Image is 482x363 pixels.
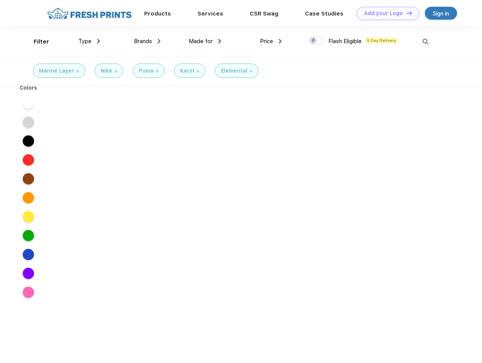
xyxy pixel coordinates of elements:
[197,10,223,17] a: Services
[425,7,457,20] a: Sign in
[115,70,117,73] img: filter_cancel.svg
[180,67,194,75] div: Karst
[407,11,412,15] img: DT
[197,70,199,73] img: filter_cancel.svg
[433,9,449,18] div: Sign in
[101,67,112,75] div: Nike
[221,67,247,75] div: Elemental
[144,10,171,17] a: Products
[34,37,49,46] div: Filter
[364,10,403,17] div: Add your Logo
[365,37,398,44] span: 5 Day Delivery
[139,67,154,75] div: Puma
[189,38,213,45] span: Made for
[218,39,221,43] img: dropdown.png
[250,70,252,73] img: filter_cancel.svg
[250,10,278,17] a: CSR Swag
[260,38,273,45] span: Price
[134,38,152,45] span: Brands
[279,39,281,43] img: dropdown.png
[76,70,79,73] img: filter_cancel.svg
[419,36,432,48] img: desktop_search.svg
[78,38,92,45] span: Type
[97,39,100,43] img: dropdown.png
[158,39,160,43] img: dropdown.png
[14,84,43,92] div: Colors
[39,67,74,75] div: Marine Layer
[45,7,134,20] img: fo%20logo%202.webp
[328,38,362,45] span: Flash Eligible
[156,70,159,73] img: filter_cancel.svg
